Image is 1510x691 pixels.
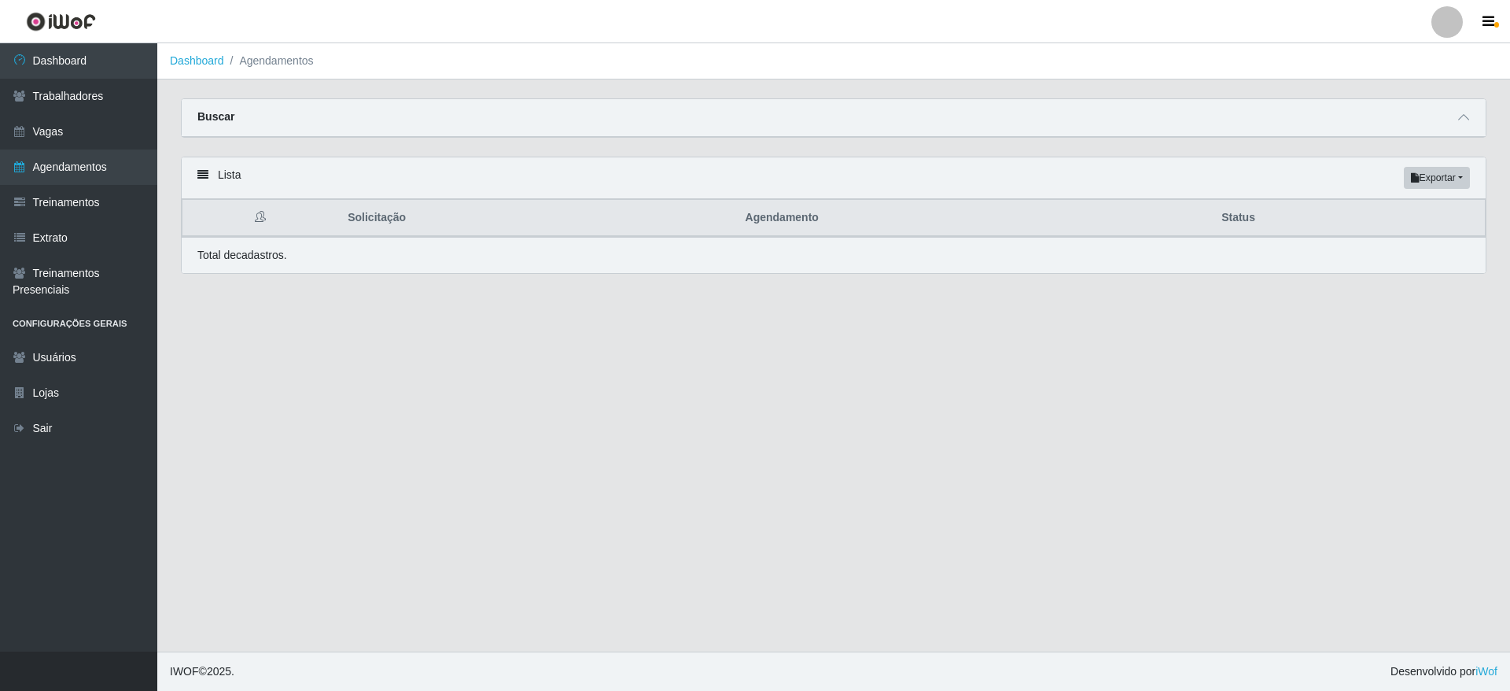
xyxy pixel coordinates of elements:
[1212,200,1485,237] th: Status
[224,53,314,69] li: Agendamentos
[26,12,96,31] img: CoreUI Logo
[170,665,199,678] span: IWOF
[736,200,1213,237] th: Agendamento
[1475,665,1497,678] a: iWof
[182,157,1486,199] div: Lista
[197,110,234,123] strong: Buscar
[157,43,1510,79] nav: breadcrumb
[338,200,735,237] th: Solicitação
[170,54,224,67] a: Dashboard
[1404,167,1470,189] button: Exportar
[170,663,234,680] span: © 2025 .
[197,247,287,264] p: Total de cadastros.
[1390,663,1497,680] span: Desenvolvido por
